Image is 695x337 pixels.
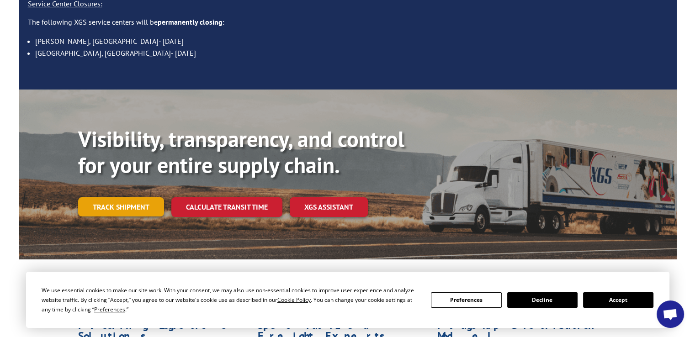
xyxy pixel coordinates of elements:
button: Decline [507,292,578,308]
p: The following XGS service centers will be : [28,17,668,35]
li: [PERSON_NAME], [GEOGRAPHIC_DATA]- [DATE] [35,35,668,47]
a: Open chat [657,300,684,328]
strong: permanently closing [158,17,223,26]
div: Cookie Consent Prompt [26,272,669,328]
span: Cookie Policy [277,296,311,304]
button: Preferences [431,292,501,308]
span: Preferences [94,305,125,313]
a: Calculate transit time [171,197,282,217]
a: Track shipment [78,197,164,216]
button: Accept [583,292,653,308]
b: Visibility, transparency, and control for your entire supply chain. [78,125,404,179]
li: [GEOGRAPHIC_DATA], [GEOGRAPHIC_DATA]- [DATE] [35,47,668,59]
a: XGS ASSISTANT [290,197,368,217]
div: We use essential cookies to make our site work. With your consent, we may also use non-essential ... [42,285,420,314]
